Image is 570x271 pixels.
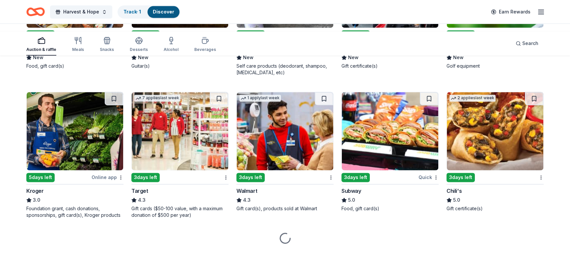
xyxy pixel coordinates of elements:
[131,173,160,182] div: 3 days left
[243,196,251,204] span: 4.3
[194,47,216,52] div: Beverages
[26,4,45,19] a: Home
[138,196,146,204] span: 4.3
[237,92,333,170] img: Image for Walmart
[236,205,334,212] div: Gift card(s), products sold at Walmart
[236,30,265,39] div: 3 days left
[390,31,439,39] div: Online app Quick
[132,92,228,170] img: Image for Target
[100,34,114,56] button: Snacks
[130,47,148,52] div: Desserts
[348,196,355,204] span: 5.0
[197,31,229,39] div: Online app
[26,47,56,52] div: Auction & raffle
[72,47,84,52] div: Meals
[342,92,438,170] img: Image for Subway
[131,30,160,39] div: 5 days left
[164,34,178,56] button: Alcohol
[447,63,544,69] div: Golf equipment
[26,34,56,56] button: Auction & raffle
[131,92,229,218] a: Image for Target7 applieslast week3days leftTarget4.3Gift cards ($50-100 value, with a maximum do...
[130,34,148,56] button: Desserts
[50,5,112,18] button: Harvest & Hope
[131,187,148,195] div: Target
[453,196,460,204] span: 5.0
[138,54,149,61] span: New
[33,196,40,204] span: 3.0
[123,9,141,14] a: Track· 1
[453,54,464,61] span: New
[236,92,334,212] a: Image for Walmart1 applylast week3days leftWalmart4.3Gift card(s), products sold at Walmart
[131,205,229,218] div: Gift cards ($50-100 value, with a maximum donation of $500 per year)
[118,5,180,18] button: Track· 1Discover
[131,63,229,69] div: Guitar(s)
[510,37,544,50] button: Search
[449,95,496,102] div: 2 applies last week
[341,92,439,212] a: Image for Subway3days leftQuickSubway5.0Food, gift card(s)
[447,30,475,39] div: 3 days left
[447,205,544,212] div: Gift certificate(s)
[26,30,55,39] div: 5 days left
[341,63,439,69] div: Gift certificate(s)
[236,173,265,182] div: 3 days left
[27,92,123,170] img: Image for Kroger
[487,6,534,18] a: Earn Rewards
[239,95,281,102] div: 1 apply last week
[100,47,114,52] div: Snacks
[236,187,257,195] div: Walmart
[134,95,180,102] div: 7 applies last week
[447,187,462,195] div: Chili's
[26,63,123,69] div: Food, gift card(s)
[522,39,538,47] span: Search
[341,187,361,195] div: Subway
[26,92,123,218] a: Image for Kroger5days leftOnline appKroger3.0Foundation grant, cash donations, sponsorships, gift...
[153,9,174,14] a: Discover
[243,54,254,61] span: New
[348,54,359,61] span: New
[92,173,123,181] div: Online app
[341,30,370,39] div: 3 days left
[26,205,123,218] div: Foundation grant, cash donations, sponsorships, gift card(s), Kroger products
[26,173,55,182] div: 5 days left
[447,92,544,212] a: Image for Chili's2 applieslast week3days leftChili's5.0Gift certificate(s)
[236,63,334,76] div: Self care products (deodorant, shampoo, [MEDICAL_DATA], etc)
[285,31,334,39] div: Online app Quick
[26,187,44,195] div: Kroger
[194,34,216,56] button: Beverages
[164,47,178,52] div: Alcohol
[72,34,84,56] button: Meals
[341,173,370,182] div: 3 days left
[419,173,439,181] div: Quick
[341,205,439,212] div: Food, gift card(s)
[512,31,544,39] div: Online app
[63,8,99,16] span: Harvest & Hope
[447,92,543,170] img: Image for Chili's
[33,54,43,61] span: New
[75,31,123,39] div: Online app Quick
[447,173,475,182] div: 3 days left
